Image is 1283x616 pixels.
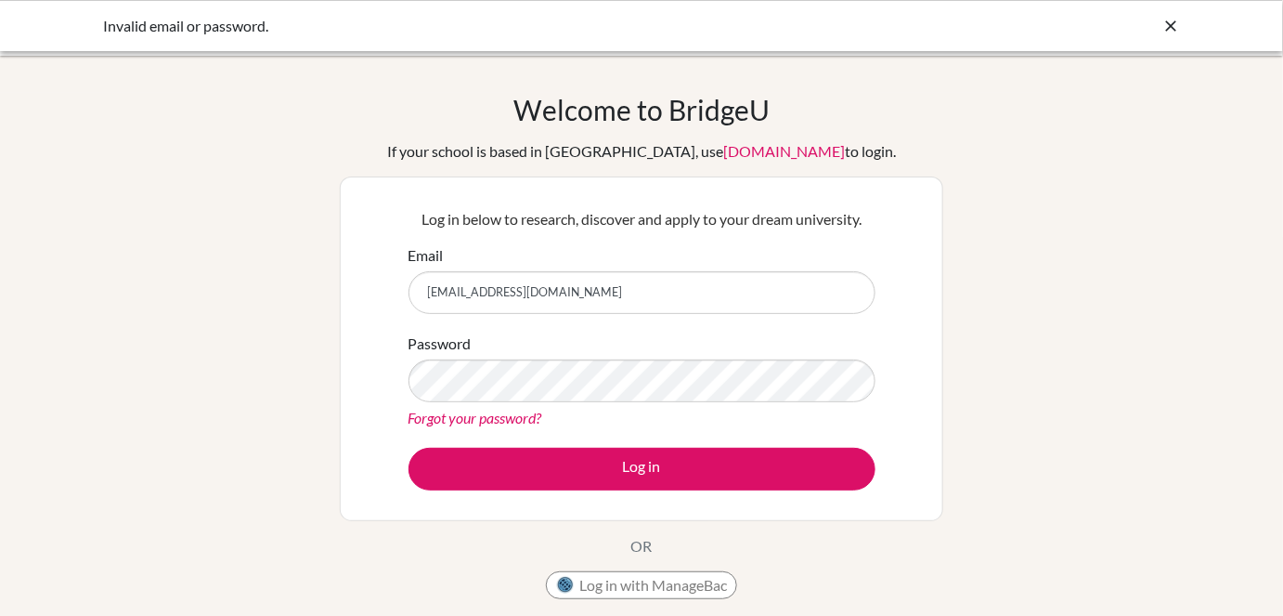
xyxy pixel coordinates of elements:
label: Password [408,333,472,355]
button: Log in [408,448,875,491]
p: OR [631,535,653,557]
div: If your school is based in [GEOGRAPHIC_DATA], use to login. [387,140,896,163]
div: Invalid email or password. [103,15,901,37]
label: Email [408,244,444,267]
h1: Welcome to BridgeU [513,93,770,126]
button: Log in with ManageBac [546,571,737,599]
p: Log in below to research, discover and apply to your dream university. [408,208,875,230]
a: Forgot your password? [408,409,542,426]
a: [DOMAIN_NAME] [723,142,845,160]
